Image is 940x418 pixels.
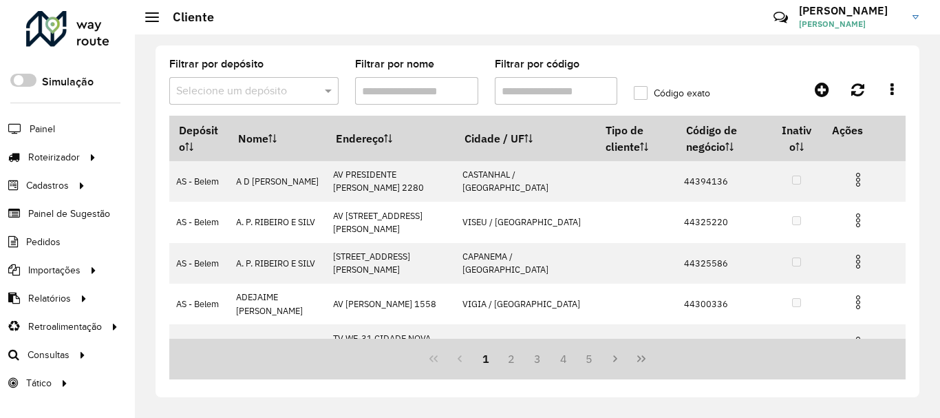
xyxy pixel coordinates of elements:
td: 44394136 [677,161,770,202]
td: TV WE-31 CIDADE NOVA IV/VIII 502 [326,324,456,365]
td: [PERSON_NAME] [228,324,325,365]
th: Código de negócio [677,116,770,161]
label: Filtrar por código [495,56,579,72]
button: 5 [577,346,603,372]
button: 2 [498,346,524,372]
td: CASTANHAL / [GEOGRAPHIC_DATA] [456,161,597,202]
span: Painel de Sugestão [28,207,110,221]
th: Endereço [326,116,456,161]
th: Nome [228,116,325,161]
h2: Cliente [159,10,214,25]
td: CAPANEMA / [GEOGRAPHIC_DATA] [456,243,597,284]
td: [STREET_ADDRESS][PERSON_NAME] [326,243,456,284]
span: Painel [30,122,55,136]
th: Tipo de cliente [597,116,677,161]
span: Tático [26,376,52,390]
label: Filtrar por depósito [169,56,264,72]
button: 4 [551,346,577,372]
td: A. P. RIBEIRO E SILV [228,202,325,242]
td: VIGIA / [GEOGRAPHIC_DATA] [456,284,597,324]
td: AV [PERSON_NAME] 1558 [326,284,456,324]
td: 44325441 [677,324,770,365]
span: Retroalimentação [28,320,102,334]
td: AS - Belem [169,284,228,324]
td: ADEJAIME [PERSON_NAME] [228,284,325,324]
td: 44325586 [677,243,770,284]
td: A. P. RIBEIRO E SILV [228,243,325,284]
label: Código exato [634,86,710,101]
span: Cadastros [26,178,69,193]
td: VISEU / [GEOGRAPHIC_DATA] [456,202,597,242]
td: A D [PERSON_NAME] [228,161,325,202]
span: Consultas [28,348,70,362]
label: Simulação [42,74,94,90]
td: AS - Belem [169,161,228,202]
td: AS - Belem [169,202,228,242]
button: 1 [473,346,499,372]
th: Ações [822,116,905,145]
th: Inativo [770,116,822,161]
td: ANANINDEUA / PA [456,324,597,365]
td: AV [STREET_ADDRESS][PERSON_NAME] [326,202,456,242]
a: Contato Rápido [766,3,795,32]
span: Pedidos [26,235,61,249]
button: 3 [524,346,551,372]
td: AS - Belem [169,324,228,365]
span: Importações [28,263,81,278]
button: Last Page [628,346,654,372]
span: Roteirizador [28,150,80,165]
h3: [PERSON_NAME] [799,4,902,17]
label: Filtrar por nome [355,56,434,72]
span: [PERSON_NAME] [799,18,902,30]
button: Next Page [602,346,628,372]
th: Cidade / UF [456,116,597,161]
td: 44325220 [677,202,770,242]
td: AS - Belem [169,243,228,284]
th: Depósito [169,116,228,161]
span: Relatórios [28,291,71,306]
td: 44300336 [677,284,770,324]
td: AV PRESIDENTE [PERSON_NAME] 2280 [326,161,456,202]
